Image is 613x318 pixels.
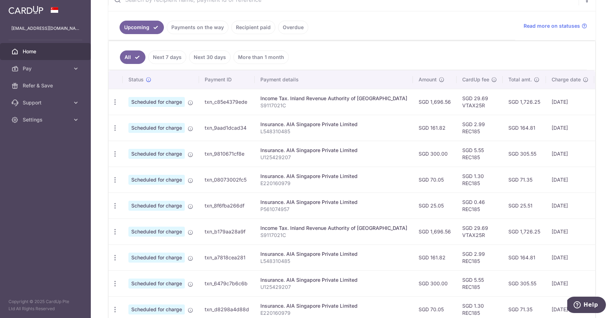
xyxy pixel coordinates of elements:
a: More than 1 month [233,50,289,64]
a: Overdue [278,21,308,34]
td: [DATE] [546,219,594,244]
td: [DATE] [546,270,594,296]
a: Recipient paid [231,21,275,34]
td: SGD 161.82 [413,115,457,141]
div: Insurance. AIA Singapore Private Limited [260,173,407,180]
td: SGD 1.30 REC185 [457,167,503,193]
p: L548310485 [260,258,407,265]
td: [DATE] [546,89,594,115]
td: SGD 305.55 [503,270,546,296]
span: Scheduled for charge [128,227,185,237]
td: SGD 5.55 REC185 [457,141,503,167]
p: [EMAIL_ADDRESS][DOMAIN_NAME] [11,25,79,32]
span: Scheduled for charge [128,304,185,314]
td: SGD 164.81 [503,115,546,141]
td: SGD 1,726.25 [503,89,546,115]
p: E220160979 [260,309,407,317]
span: Scheduled for charge [128,201,185,211]
td: SGD 25.05 [413,193,457,219]
span: Charge date [552,76,581,83]
a: Upcoming [120,21,164,34]
th: Payment details [255,70,413,89]
td: SGD 2.99 REC185 [457,115,503,141]
div: Insurance. AIA Singapore Private Limited [260,276,407,284]
td: txn_a7818cea281 [199,244,255,270]
span: Scheduled for charge [128,97,185,107]
td: SGD 1,696.56 [413,219,457,244]
td: [DATE] [546,167,594,193]
p: U125429207 [260,284,407,291]
td: txn_b179aa28a9f [199,219,255,244]
td: SGD 300.00 [413,270,457,296]
a: Next 7 days [148,50,186,64]
td: SGD 164.81 [503,244,546,270]
div: Insurance. AIA Singapore Private Limited [260,199,407,206]
td: [DATE] [546,193,594,219]
div: Income Tax. Inland Revenue Authority of [GEOGRAPHIC_DATA] [260,95,407,102]
td: SGD 71.35 [503,167,546,193]
td: SGD 1,696.56 [413,89,457,115]
span: Home [23,48,70,55]
td: [DATE] [546,115,594,141]
span: Scheduled for charge [128,149,185,159]
th: Payment ID [199,70,255,89]
span: Scheduled for charge [128,175,185,185]
iframe: Opens a widget where you can find more information [567,297,606,314]
p: P561074957 [260,206,407,213]
span: Status [128,76,144,83]
div: Insurance. AIA Singapore Private Limited [260,121,407,128]
td: txn_c85e4379ede [199,89,255,115]
td: [DATE] [546,244,594,270]
a: Next 30 days [189,50,231,64]
a: Read more on statuses [524,22,587,29]
span: CardUp fee [462,76,489,83]
span: Scheduled for charge [128,253,185,263]
td: txn_08073002fc5 [199,167,255,193]
div: Insurance. AIA Singapore Private Limited [260,147,407,154]
td: SGD 5.55 REC185 [457,270,503,296]
div: Income Tax. Inland Revenue Authority of [GEOGRAPHIC_DATA] [260,225,407,232]
span: Amount [419,76,437,83]
td: SGD 305.55 [503,141,546,167]
td: SGD 70.05 [413,167,457,193]
td: SGD 2.99 REC185 [457,244,503,270]
span: Refer & Save [23,82,70,89]
p: S9117021C [260,102,407,109]
div: Insurance. AIA Singapore Private Limited [260,302,407,309]
td: txn_8f6fba266df [199,193,255,219]
td: SGD 25.51 [503,193,546,219]
p: E220160979 [260,180,407,187]
td: SGD 0.46 REC185 [457,193,503,219]
span: Support [23,99,70,106]
td: SGD 161.82 [413,244,457,270]
td: txn_6479c7b6c6b [199,270,255,296]
p: S9117021C [260,232,407,239]
span: Pay [23,65,70,72]
td: SGD 29.69 VTAX25R [457,89,503,115]
p: L548310485 [260,128,407,135]
span: Scheduled for charge [128,123,185,133]
p: U125429207 [260,154,407,161]
td: txn_9810671cf8e [199,141,255,167]
span: Settings [23,116,70,123]
td: SGD 300.00 [413,141,457,167]
td: txn_9aad1dcad34 [199,115,255,141]
img: CardUp [9,6,43,14]
span: Read more on statuses [524,22,580,29]
a: All [120,50,145,64]
a: Payments on the way [167,21,228,34]
td: SGD 1,726.25 [503,219,546,244]
span: Total amt. [508,76,532,83]
td: SGD 29.69 VTAX25R [457,219,503,244]
div: Insurance. AIA Singapore Private Limited [260,250,407,258]
span: Scheduled for charge [128,279,185,289]
td: [DATE] [546,141,594,167]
